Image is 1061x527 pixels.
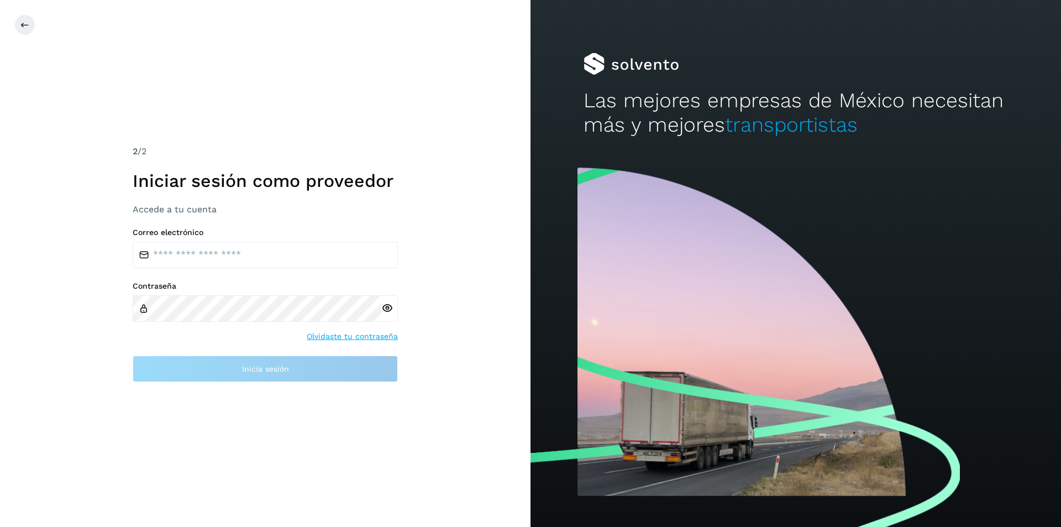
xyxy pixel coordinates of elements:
[133,170,398,191] h1: Iniciar sesión como proveedor
[133,356,398,382] button: Inicia sesión
[307,331,398,342] a: Olvidaste tu contraseña
[133,204,398,215] h3: Accede a tu cuenta
[133,146,138,156] span: 2
[242,365,289,373] span: Inicia sesión
[133,228,398,237] label: Correo electrónico
[725,113,858,137] span: transportistas
[133,145,398,158] div: /2
[584,88,1008,138] h2: Las mejores empresas de México necesitan más y mejores
[133,281,398,291] label: Contraseña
